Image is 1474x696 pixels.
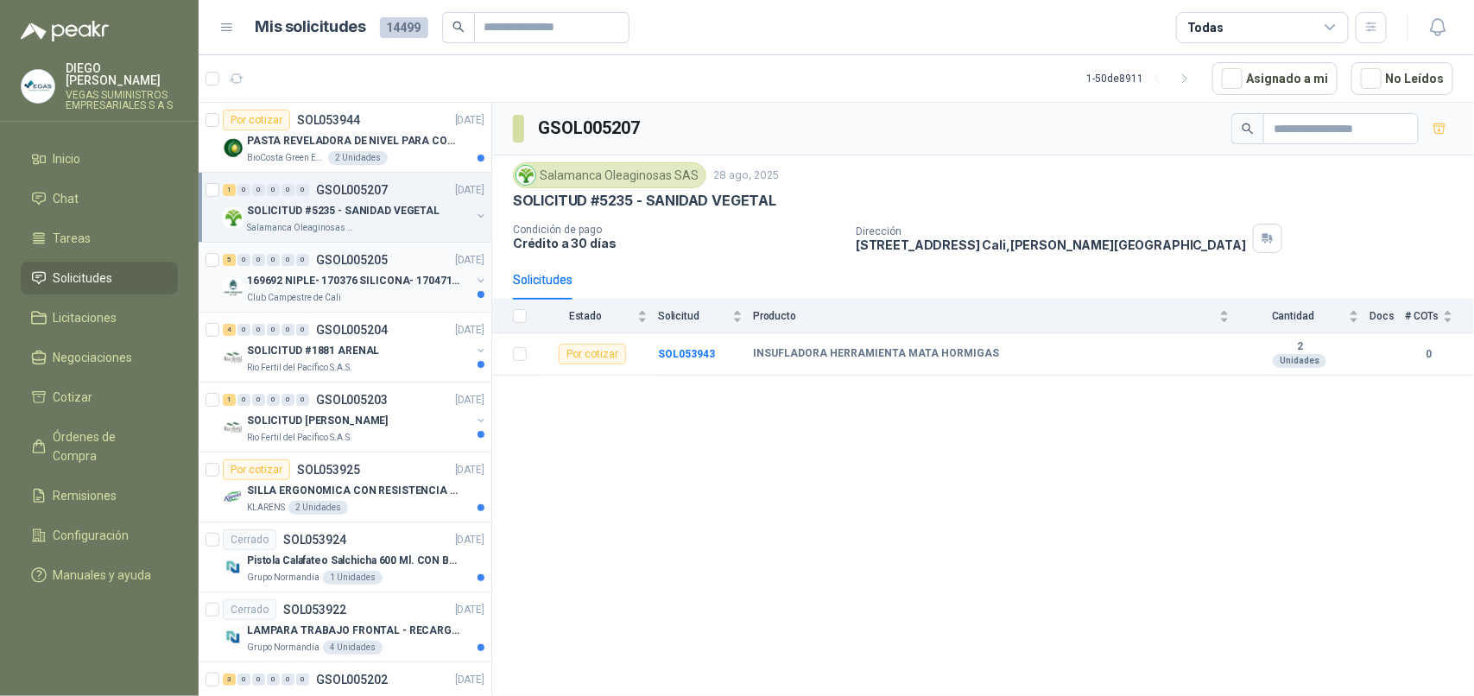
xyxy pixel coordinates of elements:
p: Grupo Normandía [247,571,319,585]
div: Cerrado [223,599,276,620]
img: Company Logo [516,166,535,185]
p: 28 ago, 2025 [713,168,779,184]
div: 1 [223,184,236,196]
th: Producto [753,300,1240,333]
span: # COTs [1405,310,1439,322]
img: Company Logo [223,347,244,368]
span: Cotizar [54,388,93,407]
p: Dirección [856,225,1246,237]
a: Negociaciones [21,341,178,374]
a: CerradoSOL053922[DATE] Company LogoLAMPARA TRABAJO FRONTAL - RECARGABLEGrupo Normandía4 Unidades [199,592,491,662]
span: Estado [537,310,634,322]
div: 0 [252,324,265,336]
p: KLARENS [247,501,285,515]
p: LAMPARA TRABAJO FRONTAL - RECARGABLE [247,623,462,639]
div: 0 [252,254,265,266]
div: 4 Unidades [323,641,383,655]
a: 5 0 0 0 0 0 GSOL005205[DATE] Company Logo169692 NIPLE- 170376 SILICONA- 170471 VALVULA REGClub Ca... [223,250,488,305]
span: Configuración [54,526,130,545]
span: 14499 [380,17,428,38]
span: Solicitud [658,310,729,322]
img: Company Logo [22,70,54,103]
p: SILLA ERGONOMICA CON RESISTENCIA A 150KG [247,483,462,499]
div: 0 [282,674,294,686]
p: [DATE] [455,462,484,478]
span: Licitaciones [54,308,117,327]
span: search [1242,123,1254,135]
p: Pistola Calafateo Salchicha 600 Ml. CON BOQUILLA [247,553,462,569]
a: Órdenes de Compra [21,421,178,472]
a: 1 0 0 0 0 0 GSOL005203[DATE] Company LogoSOLICITUD [PERSON_NAME]Rio Fertil del Pacífico S.A.S. [223,389,488,445]
div: 0 [237,674,250,686]
div: 0 [237,394,250,406]
p: Salamanca Oleaginosas SAS [247,221,356,235]
p: [DATE] [455,532,484,548]
p: GSOL005202 [316,674,388,686]
span: Manuales y ayuda [54,566,152,585]
div: 0 [267,674,280,686]
span: Negociaciones [54,348,133,367]
img: Company Logo [223,137,244,158]
a: Tareas [21,222,178,255]
div: 2 Unidades [288,501,348,515]
p: SOLICITUD #5235 - SANIDAD VEGETAL [247,203,440,219]
div: 4 [223,324,236,336]
p: 169692 NIPLE- 170376 SILICONA- 170471 VALVULA REG [247,273,462,289]
a: CerradoSOL053924[DATE] Company LogoPistola Calafateo Salchicha 600 Ml. CON BOQUILLAGrupo Normandí... [199,522,491,592]
p: SOL053922 [283,604,346,616]
img: Company Logo [223,627,244,648]
div: 0 [237,184,250,196]
div: 0 [282,254,294,266]
div: Unidades [1273,354,1326,368]
span: Producto [753,310,1216,322]
a: Por cotizarSOL053944[DATE] Company LogoPASTA REVELADORA DE NIVEL PARA COMBUSTIBLES/ACEITES DE COL... [199,103,491,173]
p: SOL053925 [297,464,360,476]
p: SOL053924 [283,534,346,546]
th: Docs [1370,300,1405,333]
div: 0 [296,394,309,406]
p: Club Campestre de Cali [247,291,341,305]
p: [DATE] [455,182,484,199]
a: Manuales y ayuda [21,559,178,592]
p: GSOL005207 [316,184,388,196]
img: Company Logo [223,487,244,508]
span: Inicio [54,149,81,168]
p: [STREET_ADDRESS] Cali , [PERSON_NAME][GEOGRAPHIC_DATA] [856,237,1246,252]
span: search [452,21,465,33]
h1: Mis solicitudes [256,15,366,40]
p: BioCosta Green Energy S.A.S [247,151,325,165]
a: Licitaciones [21,301,178,334]
h3: GSOL005207 [538,115,642,142]
img: Company Logo [223,557,244,578]
div: 5 [223,254,236,266]
p: Rio Fertil del Pacífico S.A.S. [247,361,352,375]
a: Remisiones [21,479,178,512]
div: 0 [282,184,294,196]
div: Por cotizar [223,110,290,130]
p: [DATE] [455,252,484,269]
p: SOL053944 [297,114,360,126]
div: 0 [252,184,265,196]
img: Company Logo [223,207,244,228]
p: [DATE] [455,322,484,339]
span: Cantidad [1240,310,1345,322]
a: Chat [21,182,178,215]
div: 0 [296,254,309,266]
a: Por cotizarSOL053925[DATE] Company LogoSILLA ERGONOMICA CON RESISTENCIA A 150KGKLARENS2 Unidades [199,452,491,522]
a: Inicio [21,142,178,175]
div: 3 [223,674,236,686]
a: Solicitudes [21,262,178,294]
div: 0 [237,254,250,266]
div: 0 [252,394,265,406]
p: PASTA REVELADORA DE NIVEL PARA COMBUSTIBLES/ACEITES DE COLOR ROSADA marca kolor kut [247,133,462,149]
div: Por cotizar [559,344,626,364]
div: 0 [237,324,250,336]
div: 0 [267,184,280,196]
p: Rio Fertil del Pacífico S.A.S. [247,431,352,445]
button: Asignado a mi [1212,62,1338,95]
span: Solicitudes [54,269,113,288]
p: GSOL005205 [316,254,388,266]
div: 1 [223,394,236,406]
a: SOL053943 [658,348,715,360]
